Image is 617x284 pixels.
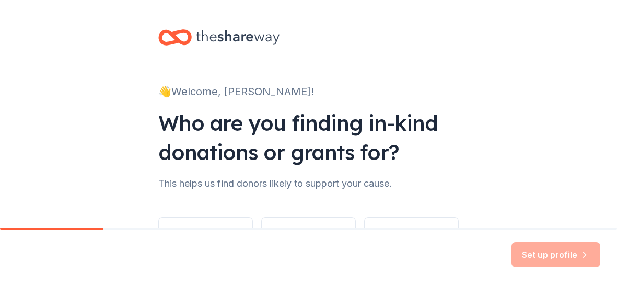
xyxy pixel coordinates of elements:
div: This helps us find donors likely to support your cause. [158,175,459,192]
button: Other group [261,217,356,267]
button: Nonprofit [158,217,253,267]
div: Who are you finding in-kind donations or grants for? [158,108,459,167]
div: 👋 Welcome, [PERSON_NAME]! [158,83,459,100]
button: Individual [364,217,459,267]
